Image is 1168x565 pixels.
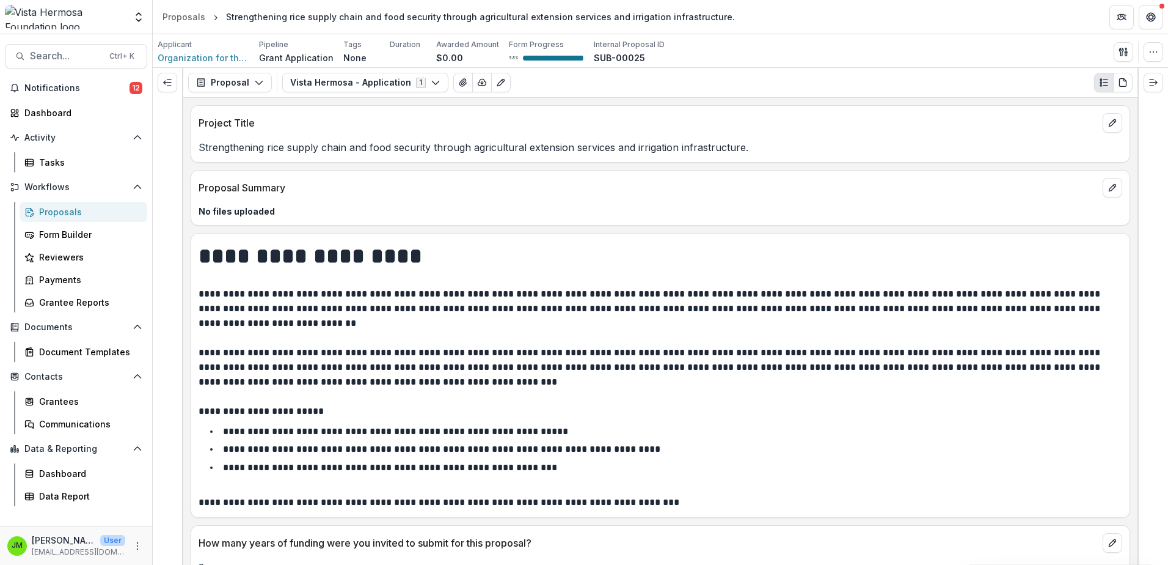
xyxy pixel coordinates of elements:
p: Strengthening rice supply chain and food security through agricultural extension services and irr... [199,140,1122,155]
span: Notifications [24,83,130,94]
a: Form Builder [20,224,147,245]
div: Communications [39,418,137,430]
button: Expand right [1144,73,1163,92]
p: Tags [343,39,362,50]
div: Jerry Martinez [12,542,23,550]
button: Plaintext view [1094,73,1114,92]
div: Reviewers [39,251,137,264]
button: Open Workflows [5,177,147,197]
p: Awarded Amount [436,39,499,50]
p: [EMAIL_ADDRESS][DOMAIN_NAME] [32,547,125,558]
button: Partners [1109,5,1134,29]
div: Ctrl + K [107,50,137,63]
div: Tasks [39,156,137,169]
p: Form Progress [509,39,564,50]
p: Proposal Summary [199,180,1098,195]
div: Grantees [39,395,137,408]
button: Open Contacts [5,367,147,386]
button: Vista Hermosa - Application1 [282,73,448,92]
span: Data & Reporting [24,444,128,454]
div: Proposals [39,205,137,218]
div: Strengthening rice supply chain and food security through agricultural extension services and irr... [226,10,735,23]
a: Proposals [20,202,147,222]
span: Contacts [24,372,128,382]
img: Vista Hermosa Foundation logo [5,5,125,29]
span: Activity [24,133,128,143]
span: Workflows [24,182,128,193]
a: Payments [20,270,147,290]
button: Proposal [188,73,272,92]
button: Get Help [1139,5,1163,29]
a: Grantee Reports [20,292,147,312]
a: Tasks [20,152,147,172]
button: Edit as form [491,73,511,92]
button: PDF view [1113,73,1133,92]
span: Documents [24,322,128,333]
p: SUB-00025 [594,51,645,64]
a: Data Report [20,486,147,506]
p: Applicant [158,39,192,50]
div: Data Report [39,490,137,503]
p: Duration [390,39,420,50]
button: Open Documents [5,317,147,337]
button: Open Data & Reporting [5,439,147,459]
a: Dashboard [5,103,147,123]
button: Search... [5,44,147,68]
nav: breadcrumb [158,8,740,26]
button: More [130,539,145,553]
a: Reviewers [20,247,147,267]
span: 12 [130,82,142,94]
div: Form Builder [39,228,137,241]
p: Internal Proposal ID [594,39,665,50]
a: Communications [20,414,147,434]
p: Project Title [199,116,1098,130]
a: Document Templates [20,342,147,362]
p: $0.00 [436,51,463,64]
div: Document Templates [39,345,137,358]
p: Pipeline [259,39,288,50]
p: User [100,535,125,546]
a: Grantees [20,391,147,412]
p: [PERSON_NAME] [32,534,95,547]
p: 98 % [509,54,518,62]
p: None [343,51,367,64]
p: How many years of funding were you invited to submit for this proposal? [199,536,1098,550]
div: Proposals [162,10,205,23]
button: Expand left [158,73,177,92]
button: Notifications12 [5,78,147,98]
div: Payments [39,273,137,286]
button: edit [1103,178,1122,198]
div: Grantee Reports [39,296,137,309]
a: Proposals [158,8,210,26]
button: Open entity switcher [130,5,147,29]
button: edit [1103,113,1122,133]
span: Search... [30,50,102,62]
a: Organization for the Promotion of Farmers Maniche (OPAGMA) [158,51,249,64]
button: Open Activity [5,128,147,147]
button: edit [1103,533,1122,553]
p: Grant Application [259,51,334,64]
div: Dashboard [24,106,137,119]
button: View Attached Files [453,73,473,92]
div: Dashboard [39,467,137,480]
p: No files uploaded [199,205,1122,218]
a: Dashboard [20,463,147,484]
